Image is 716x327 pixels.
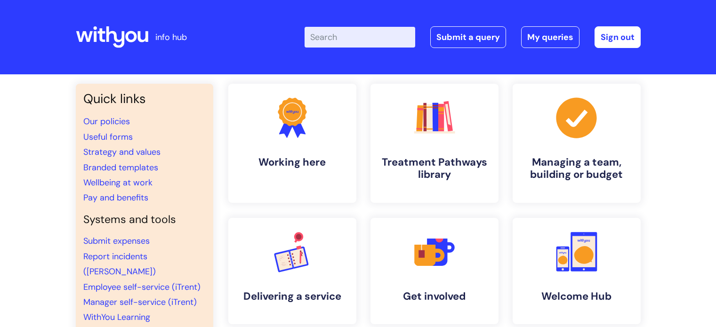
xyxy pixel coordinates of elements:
a: Report incidents ([PERSON_NAME]) [83,251,156,277]
h3: Quick links [83,91,206,106]
a: Branded templates [83,162,158,173]
h4: Managing a team, building or budget [520,156,633,181]
p: info hub [155,30,187,45]
a: Treatment Pathways library [370,84,499,203]
a: Submit a query [430,26,506,48]
a: Get involved [370,218,499,324]
a: Useful forms [83,131,133,143]
a: Working here [228,84,356,203]
h4: Treatment Pathways library [378,156,491,181]
a: Welcome Hub [513,218,641,324]
a: Employee self-service (iTrent) [83,281,201,293]
a: Wellbeing at work [83,177,153,188]
h4: Systems and tools [83,213,206,226]
a: Delivering a service [228,218,356,324]
input: Search [305,27,415,48]
h4: Get involved [378,290,491,303]
a: Submit expenses [83,235,150,247]
div: | - [305,26,641,48]
h4: Working here [236,156,349,168]
a: Our policies [83,116,130,127]
h4: Welcome Hub [520,290,633,303]
a: WithYou Learning [83,311,150,323]
a: Sign out [595,26,641,48]
a: Strategy and values [83,146,161,158]
a: My queries [521,26,579,48]
a: Managing a team, building or budget [513,84,641,203]
a: Manager self-service (iTrent) [83,296,197,308]
h4: Delivering a service [236,290,349,303]
a: Pay and benefits [83,192,148,203]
